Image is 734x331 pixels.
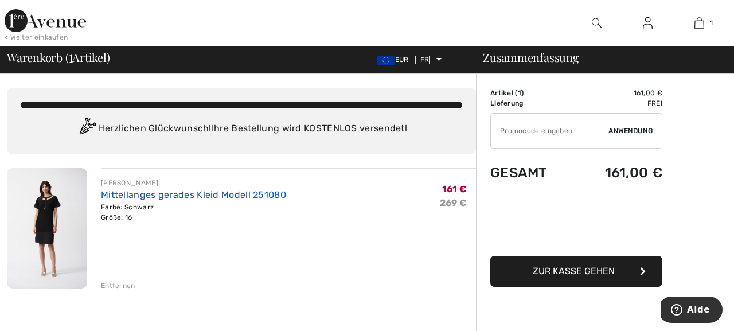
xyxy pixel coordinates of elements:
font: 1 [710,19,713,27]
font: Größe: 16 [101,213,132,221]
img: Forschung [592,16,602,30]
font: ) [521,89,524,97]
input: Aktionscode [491,114,608,148]
font: < Weiter einkaufen [5,33,68,41]
font: Zur Kasse gehen [533,266,615,277]
img: 1. Allee [5,9,86,32]
a: Mittellanges gerades Kleid Modell 251080 [101,189,286,200]
img: Mein Warenkorb [694,16,704,30]
font: 1 [518,89,521,97]
font: Artikel ( [490,89,518,97]
img: Euro [377,56,395,65]
font: Gesamt [490,165,548,181]
font: 269 ​​€ [440,197,467,208]
font: 1 [69,46,73,66]
font: Herzlichen Glückwunsch! [99,123,212,134]
iframe: Es gibt ein Widget, und Sie können weitere Informationen finden [661,297,723,325]
font: Ihre Bestellung wird KOSTENLOS versendet! [212,123,407,134]
a: 1 [674,16,724,30]
iframe: PayPal [490,192,662,252]
font: Farbe: Schwarz [101,203,154,211]
font: [PERSON_NAME] [101,179,158,187]
font: Lieferung [490,99,524,107]
font: 161,00 € [605,165,662,181]
img: Meine Informationen [643,16,653,30]
font: EUR [395,56,409,64]
font: Warenkorb ( [7,49,69,65]
a: Einloggen [634,16,662,30]
font: FR [420,56,430,64]
font: 161,00 € [634,89,662,97]
font: 161 € [442,184,467,194]
font: Entfernen [101,282,135,290]
font: Zusammenfassung [483,49,579,65]
img: Mittellanges gerades Kleid Modell 251080 [7,168,87,289]
img: Congratulation2.svg [76,118,99,141]
font: Anwendung [608,127,653,135]
font: Frei [647,99,662,107]
font: Artikel) [72,49,110,65]
button: Zur Kasse gehen [490,256,662,287]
